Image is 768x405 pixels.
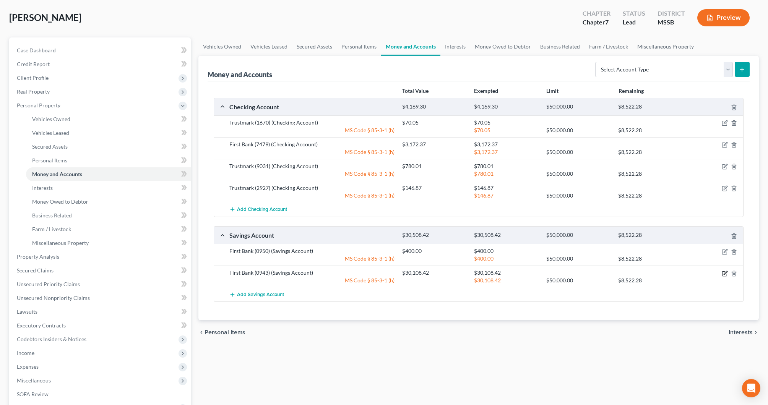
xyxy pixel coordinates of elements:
div: $400.00 [470,247,542,255]
a: Secured Assets [26,140,191,154]
a: Miscellaneous Property [633,37,698,56]
a: Money and Accounts [26,167,191,181]
div: $30,508.42 [398,232,470,239]
a: SOFA Review [11,387,191,401]
div: $3,172.37 [398,141,470,148]
div: $8,522.28 [614,170,686,178]
span: Add Checking Account [237,207,287,213]
div: $50,000.00 [542,255,614,262]
span: Add Savings Account [237,292,284,298]
div: $8,522.28 [614,148,686,156]
div: Checking Account [226,103,398,111]
a: Business Related [536,37,585,56]
div: $50,000.00 [542,277,614,284]
a: Business Related [26,209,191,222]
div: $70.05 [470,126,542,134]
div: $400.00 [398,247,470,255]
span: Expenses [17,363,39,370]
div: Chapter [583,9,611,18]
span: Executory Contracts [17,322,66,329]
div: MS Code § 85-3-1 (h) [226,277,398,284]
span: Secured Assets [32,143,68,150]
button: Add Checking Account [229,202,287,217]
div: $8,522.28 [614,232,686,239]
div: $50,000.00 [542,232,614,239]
div: First Bank (0943) (Savings Account) [226,269,398,277]
span: Vehicles Leased [32,130,69,136]
div: $70.05 [470,119,542,126]
span: Unsecured Priority Claims [17,281,80,287]
span: Credit Report [17,61,50,67]
i: chevron_left [198,329,205,335]
div: $8,522.28 [614,103,686,110]
span: Miscellaneous [17,377,51,384]
span: [PERSON_NAME] [9,12,81,23]
span: Lawsuits [17,308,37,315]
button: chevron_left Personal Items [198,329,245,335]
div: Trustmark (1670) (Checking Account) [226,119,398,126]
div: $780.01 [398,162,470,170]
a: Secured Assets [292,37,337,56]
div: Money and Accounts [208,70,272,79]
div: Trustmark (9031) (Checking Account) [226,162,398,170]
span: Client Profile [17,75,49,81]
a: Unsecured Priority Claims [11,277,191,291]
div: MS Code § 85-3-1 (h) [226,126,398,134]
a: Interests [26,181,191,195]
div: MS Code § 85-3-1 (h) [226,192,398,199]
div: $3,172.37 [470,148,542,156]
div: Trustmark (2927) (Checking Account) [226,184,398,192]
strong: Limit [546,87,559,94]
span: SOFA Review [17,391,49,397]
span: Money Owed to Debtor [32,198,88,205]
div: Lead [623,18,645,27]
div: $50,000.00 [542,170,614,178]
button: Add Savings Account [229,287,284,301]
span: Real Property [17,88,50,95]
div: $400.00 [470,255,542,262]
span: Personal Items [32,157,67,164]
div: $780.01 [470,162,542,170]
div: Open Intercom Messenger [742,379,760,397]
a: Lawsuits [11,305,191,319]
span: Personal Property [17,102,60,109]
div: District [658,9,685,18]
div: $8,522.28 [614,126,686,134]
a: Vehicles Leased [26,126,191,140]
div: MSSB [658,18,685,27]
span: Codebtors Insiders & Notices [17,336,86,342]
span: Property Analysis [17,253,59,260]
div: $50,000.00 [542,126,614,134]
a: Personal Items [26,154,191,167]
button: Preview [697,9,750,26]
div: $30,108.42 [470,269,542,277]
a: Money Owed to Debtor [470,37,536,56]
div: MS Code § 85-3-1 (h) [226,255,398,262]
a: Money Owed to Debtor [26,195,191,209]
div: $146.87 [470,184,542,192]
div: MS Code § 85-3-1 (h) [226,148,398,156]
div: $8,522.28 [614,277,686,284]
div: MS Code § 85-3-1 (h) [226,170,398,178]
div: Savings Account [226,231,398,239]
span: Personal Items [205,329,245,335]
strong: Remaining [619,87,644,94]
div: Chapter [583,18,611,27]
i: chevron_right [753,329,759,335]
div: $8,522.28 [614,255,686,262]
a: Vehicles Owned [198,37,246,56]
div: $30,108.42 [398,269,470,277]
div: Status [623,9,645,18]
div: $50,000.00 [542,148,614,156]
span: 7 [605,18,609,26]
div: $780.01 [470,170,542,178]
div: $4,169.30 [398,103,470,110]
a: Farm / Livestock [585,37,633,56]
a: Miscellaneous Property [26,236,191,250]
span: Income [17,350,34,356]
span: Secured Claims [17,267,54,274]
div: $146.87 [470,192,542,199]
a: Farm / Livestock [26,222,191,236]
div: $30,108.42 [470,277,542,284]
div: First Bank (7479) (Checking Account) [226,141,398,148]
